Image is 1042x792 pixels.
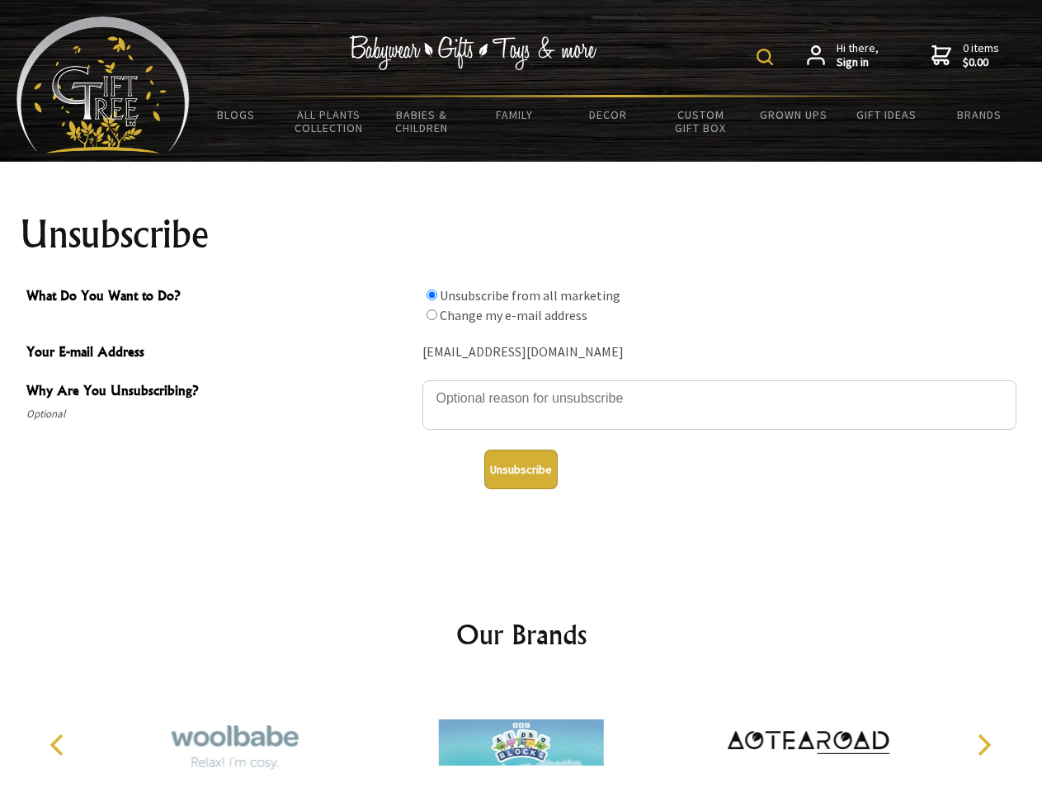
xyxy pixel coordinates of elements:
button: Unsubscribe [484,450,558,489]
span: Hi there, [837,41,879,70]
a: Babies & Children [375,97,469,145]
label: Unsubscribe from all marketing [440,287,620,304]
a: Custom Gift Box [654,97,747,145]
button: Previous [41,727,78,763]
span: What Do You Want to Do? [26,285,414,309]
a: Grown Ups [747,97,840,132]
strong: Sign in [837,55,879,70]
a: 0 items$0.00 [931,41,999,70]
div: [EMAIL_ADDRESS][DOMAIN_NAME] [422,340,1016,365]
strong: $0.00 [963,55,999,70]
img: product search [757,49,773,65]
textarea: Why Are You Unsubscribing? [422,380,1016,430]
button: Next [965,727,1002,763]
span: Your E-mail Address [26,342,414,365]
a: BLOGS [190,97,283,132]
h1: Unsubscribe [20,214,1023,254]
img: Babyware - Gifts - Toys and more... [17,16,190,153]
a: Brands [933,97,1026,132]
a: All Plants Collection [283,97,376,145]
input: What Do You Want to Do? [427,309,437,320]
img: Babywear - Gifts - Toys & more [350,35,597,70]
span: Optional [26,404,414,424]
h2: Our Brands [33,615,1010,654]
span: 0 items [963,40,999,70]
span: Why Are You Unsubscribing? [26,380,414,404]
a: Gift Ideas [840,97,933,132]
a: Family [469,97,562,132]
a: Decor [561,97,654,132]
input: What Do You Want to Do? [427,290,437,300]
a: Hi there,Sign in [807,41,879,70]
label: Change my e-mail address [440,307,587,323]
